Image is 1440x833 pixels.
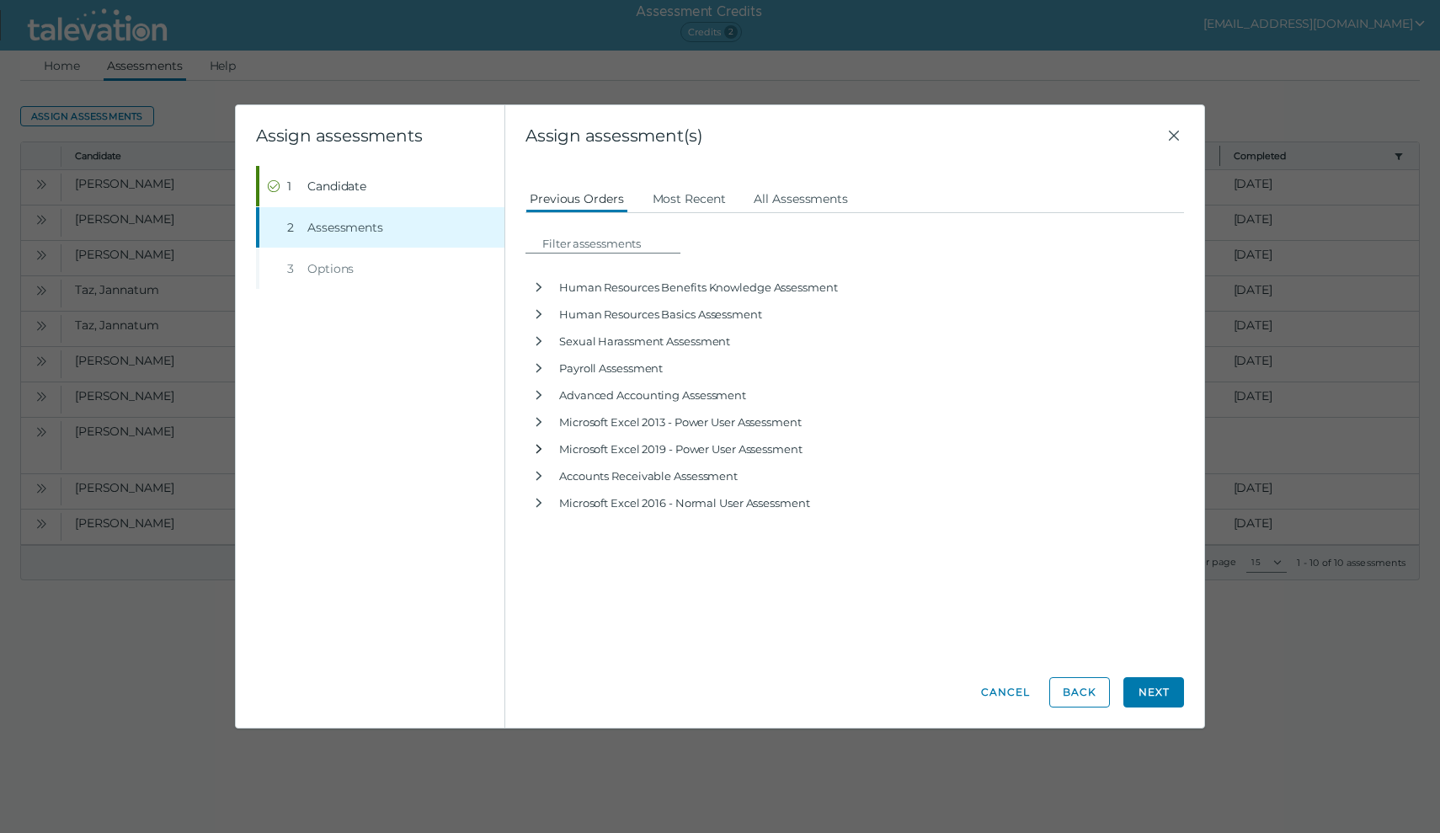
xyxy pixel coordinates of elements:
div: Accounts Receivable Assessment [552,462,1184,489]
button: Back [1049,677,1110,708]
button: 2Assessments [259,207,504,248]
input: Filter assessments [536,233,680,254]
button: All Assessments [749,183,852,213]
div: 1 [287,178,301,195]
div: Human Resources Basics Assessment [552,301,1184,328]
div: Advanced Accounting Assessment [552,382,1184,408]
button: Most Recent [648,183,730,213]
nav: Wizard steps [256,166,504,289]
span: Assessments [307,219,383,236]
div: Payroll Assessment [552,355,1184,382]
button: Completed [259,166,504,206]
button: Next [1123,677,1184,708]
div: Sexual Harassment Assessment [552,328,1184,355]
cds-icon: Completed [267,179,280,193]
div: Microsoft Excel 2019 - Power User Assessment [552,435,1184,462]
div: Human Resources Benefits Knowledge Assessment [552,274,1184,301]
button: Previous Orders [525,183,628,213]
span: Assign assessment(s) [525,125,1164,146]
div: 2 [287,219,301,236]
button: Close [1164,125,1184,146]
clr-wizard-title: Assign assessments [256,125,422,146]
div: Microsoft Excel 2013 - Power User Assessment [552,408,1184,435]
button: Cancel [975,677,1036,708]
div: Microsoft Excel 2016 - Normal User Assessment [552,489,1184,516]
span: Candidate [307,178,366,195]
